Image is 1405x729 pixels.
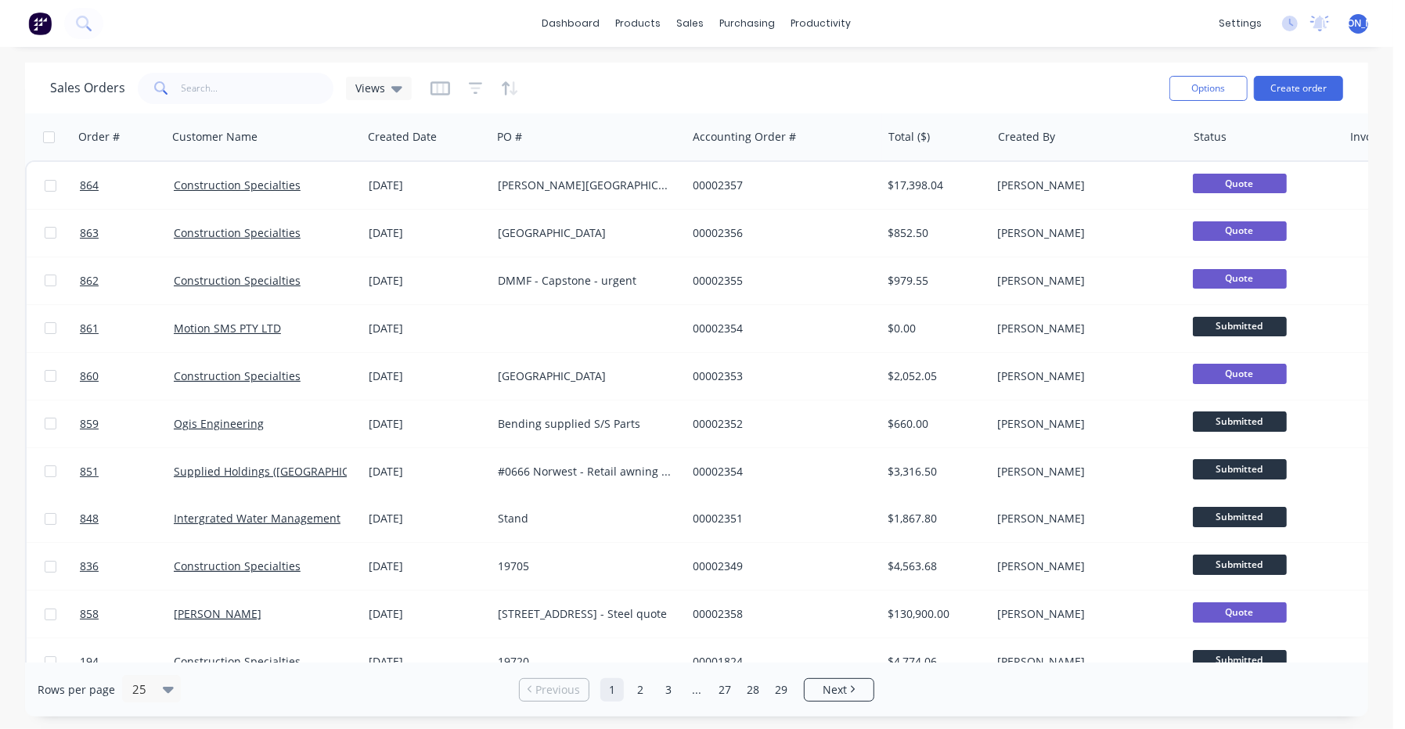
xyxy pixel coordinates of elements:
span: 859 [80,416,99,432]
a: Page 1 is your current page [600,678,624,702]
div: $1,867.80 [888,511,980,526]
a: 861 [80,305,174,352]
div: 00002354 [693,464,866,479]
span: Quote [1193,269,1287,289]
a: Construction Specialties [174,273,301,288]
span: Submitted [1193,317,1287,336]
div: 00002358 [693,606,866,622]
div: [DATE] [369,654,485,670]
a: Construction Specialties [174,368,301,383]
a: Page 28 [741,678,765,702]
div: 00002353 [693,368,866,384]
div: [PERSON_NAME] [997,225,1171,241]
div: $660.00 [888,416,980,432]
a: Previous page [520,682,589,698]
div: [PERSON_NAME] [997,558,1171,574]
div: [DATE] [369,321,485,336]
span: Submitted [1193,650,1287,670]
div: Created By [998,129,1055,145]
a: 863 [80,210,174,257]
a: Page 3 [657,678,680,702]
div: $17,398.04 [888,178,980,193]
input: Search... [182,73,334,104]
span: Quote [1193,602,1287,622]
span: Submitted [1193,459,1287,479]
span: Submitted [1193,411,1287,431]
div: 19720 [498,654,672,670]
div: [GEOGRAPHIC_DATA] [498,225,672,241]
div: 00002352 [693,416,866,432]
div: $4,563.68 [888,558,980,574]
div: [PERSON_NAME] [997,273,1171,289]
h1: Sales Orders [50,81,125,95]
div: 00002351 [693,511,866,526]
a: Construction Specialties [174,558,301,573]
a: Motion SMS PTY LTD [174,321,281,336]
div: [DATE] [369,368,485,384]
span: 863 [80,225,99,241]
a: Page 27 [713,678,737,702]
a: dashboard [535,12,608,35]
a: Page 29 [769,678,793,702]
div: [DATE] [369,558,485,574]
span: Quote [1193,174,1287,193]
span: Submitted [1193,555,1287,574]
div: products [608,12,669,35]
div: PO # [497,129,522,145]
a: Ogis Engineering [174,416,264,431]
div: Bending supplied S/S Parts [498,416,672,432]
span: Submitted [1193,507,1287,526]
div: 00002356 [693,225,866,241]
span: 858 [80,606,99,622]
a: 851 [80,448,174,495]
span: 194 [80,654,99,670]
div: 00001824 [693,654,866,670]
a: 836 [80,543,174,590]
div: purchasing [712,12,784,35]
div: Status [1194,129,1227,145]
div: [PERSON_NAME] [997,464,1171,479]
div: $130,900.00 [888,606,980,622]
div: [DATE] [369,606,485,622]
a: Construction Specialties [174,654,301,669]
a: Page 2 [629,678,652,702]
a: 862 [80,257,174,304]
div: 00002357 [693,178,866,193]
div: [PERSON_NAME] [997,416,1171,432]
div: [PERSON_NAME][GEOGRAPHIC_DATA], ([GEOGRAPHIC_DATA]) [498,178,672,193]
a: Jump forward [685,678,708,702]
div: settings [1211,12,1270,35]
div: [PERSON_NAME] [997,606,1171,622]
div: sales [669,12,712,35]
span: Previous [536,682,581,698]
div: [DATE] [369,273,485,289]
div: [STREET_ADDRESS] - Steel quote [498,606,672,622]
div: Accounting Order # [693,129,796,145]
span: 862 [80,273,99,289]
a: 864 [80,162,174,209]
span: 848 [80,511,99,526]
button: Create order [1254,76,1343,101]
div: $852.50 [888,225,980,241]
span: Next [823,682,847,698]
div: 00002354 [693,321,866,336]
div: $4,774.06 [888,654,980,670]
span: Views [355,80,385,96]
div: Created Date [368,129,437,145]
ul: Pagination [513,678,881,702]
div: $0.00 [888,321,980,336]
div: DMMF - Capstone - urgent [498,273,672,289]
div: Order # [78,129,120,145]
div: [DATE] [369,178,485,193]
span: [PERSON_NAME] [1321,16,1396,31]
a: Construction Specialties [174,178,301,192]
div: Stand [498,511,672,526]
a: Next page [805,682,874,698]
a: 848 [80,495,174,542]
div: #0666 Norwest - Retail awning supports fabrication [498,464,672,479]
span: Quote [1193,364,1287,383]
a: Intergrated Water Management [174,511,340,526]
div: productivity [784,12,859,35]
span: 861 [80,321,99,336]
div: 00002349 [693,558,866,574]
